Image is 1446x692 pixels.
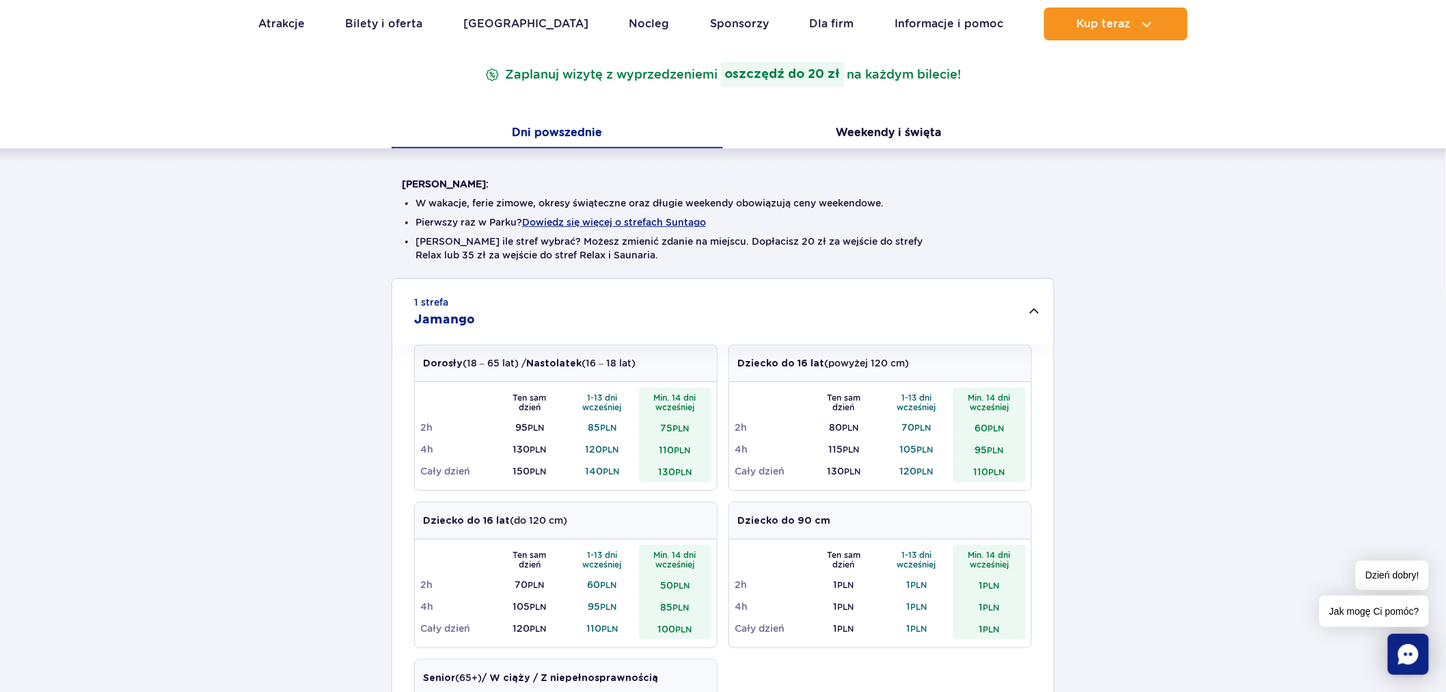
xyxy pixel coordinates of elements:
small: PLN [910,624,927,634]
td: 2h [735,416,808,438]
small: PLN [987,445,1004,455]
small: PLN [838,624,854,634]
small: PLN [917,466,933,477]
a: Dla firm [810,8,854,40]
td: 60 [953,416,1026,438]
td: 50 [639,574,712,596]
small: PLN [528,423,544,433]
th: Min. 14 dni wcześniej [639,545,712,574]
a: Nocleg [629,8,670,40]
td: 1 [880,596,953,617]
small: PLN [983,581,1000,591]
td: 120 [566,438,639,460]
div: Chat [1388,634,1429,675]
small: PLN [603,466,619,477]
td: 120 [880,460,953,482]
td: 95 [493,416,567,438]
td: 4h [735,438,808,460]
td: 120 [493,617,567,639]
small: PLN [676,624,692,635]
span: Kup teraz [1076,18,1130,30]
li: Pierwszy raz w Parku? [415,215,1031,229]
td: 100 [639,617,712,639]
small: PLN [910,602,927,612]
small: PLN [674,445,691,455]
small: PLN [987,423,1004,434]
small: PLN [983,602,1000,613]
td: 95 [566,596,639,617]
th: 1-13 dni wcześniej [566,388,639,416]
small: PLN [530,624,546,634]
small: PLN [600,423,616,433]
td: 110 [566,617,639,639]
th: Min. 14 dni wcześniej [639,388,712,416]
small: PLN [530,602,546,612]
p: (65+) [423,671,658,685]
strong: [PERSON_NAME]: [402,178,489,189]
td: Cały dzień [420,617,493,639]
small: PLN [673,602,690,613]
td: 60 [566,574,639,596]
th: Ten sam dzień [493,545,567,574]
td: 110 [639,438,712,460]
td: 105 [493,596,567,617]
th: 1-13 dni wcześniej [880,388,953,416]
small: PLN [843,444,859,455]
td: 80 [808,416,881,438]
strong: Nastolatek [526,359,582,369]
td: Cały dzień [735,617,808,639]
small: PLN [675,467,692,477]
td: 130 [493,438,567,460]
strong: Dziecko do 16 lat [423,516,510,526]
td: 70 [880,416,953,438]
strong: Dziecko do 90 cm [737,516,830,526]
small: 1 strefa [414,295,448,309]
th: 1-13 dni wcześniej [566,545,639,574]
small: PLN [601,580,617,590]
small: PLN [915,423,931,433]
strong: Senior [423,674,455,683]
small: PLN [838,580,854,590]
td: 70 [493,574,567,596]
th: Ten sam dzień [493,388,567,416]
button: Weekendy i święta [723,120,1054,148]
a: [GEOGRAPHIC_DATA] [463,8,588,40]
td: 1 [808,574,881,596]
td: 130 [808,460,881,482]
small: PLN [844,466,860,477]
td: 95 [953,438,1026,460]
strong: / W ciąży / Z niepełnosprawnością [482,674,658,683]
td: 4h [420,438,493,460]
td: 2h [735,574,808,596]
td: 1 [953,574,1026,596]
a: Informacje i pomoc [895,8,1003,40]
td: 115 [808,438,881,460]
td: 1 [953,596,1026,617]
small: PLN [601,624,618,634]
button: Dowiedz się więcej o strefach Suntago [522,217,706,228]
small: PLN [603,444,619,455]
li: [PERSON_NAME] ile stref wybrać? Możesz zmienić zdanie na miejscu. Dopłacisz 20 zł za wejście do s... [415,235,1031,262]
button: Kup teraz [1044,8,1188,40]
td: Cały dzień [420,460,493,482]
p: (powyżej 120 cm) [737,356,909,371]
td: 4h [735,596,808,617]
td: 1 [808,596,881,617]
strong: Dorosły [423,359,463,369]
small: PLN [673,581,690,591]
td: 2h [420,574,493,596]
small: PLN [838,602,854,612]
span: Dzień dobry! [1356,561,1429,590]
p: Zaplanuj wizytę z wyprzedzeniem na każdym bilecie! [482,62,964,87]
td: 4h [420,596,493,617]
small: PLN [989,467,1005,477]
a: Bilety i oferta [346,8,423,40]
small: PLN [530,466,546,477]
td: 75 [639,416,712,438]
a: Sponsorzy [710,8,769,40]
th: Ten sam dzień [808,545,881,574]
small: PLN [910,580,927,590]
span: Jak mogę Ci pomóc? [1320,596,1429,627]
td: 1 [880,574,953,596]
a: Atrakcje [258,8,305,40]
